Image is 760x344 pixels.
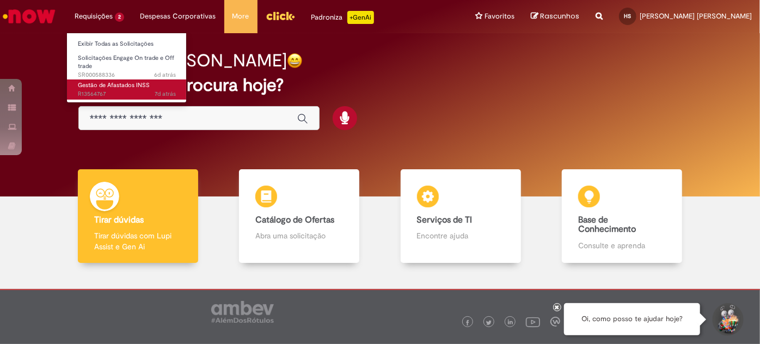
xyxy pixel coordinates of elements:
a: Aberto R13564767 : Gestão de Afastados INSS [67,79,187,100]
b: Base de Conhecimento [578,214,636,235]
img: logo_footer_ambev_rotulo_gray.png [211,301,274,323]
img: logo_footer_workplace.png [550,317,560,327]
h2: O que você procura hoje? [78,76,682,95]
a: Base de Conhecimento Consulte e aprenda [542,169,703,263]
div: Padroniza [311,11,374,24]
a: Aberto SR000588336 : Solicitações Engage On trade e Off trade [67,52,187,76]
b: Tirar dúvidas [94,214,144,225]
span: HS [624,13,632,20]
time: 24/09/2025 20:40:09 [155,90,176,98]
span: [PERSON_NAME] [PERSON_NAME] [640,11,752,21]
p: Abra uma solicitação [255,230,343,241]
p: Encontre ajuda [417,230,505,241]
a: Exibir Todas as Solicitações [67,38,187,50]
a: Serviços de TI Encontre ajuda [380,169,542,263]
p: Consulte e aprenda [578,240,666,251]
div: Oi, como posso te ajudar hoje? [564,303,700,335]
time: 26/09/2025 09:52:59 [154,71,176,79]
img: logo_footer_twitter.png [486,320,492,325]
span: 6d atrás [154,71,176,79]
img: ServiceNow [1,5,57,27]
b: Serviços de TI [417,214,473,225]
span: Requisições [75,11,113,22]
ul: Requisições [66,33,187,103]
span: Despesas Corporativas [140,11,216,22]
span: Rascunhos [540,11,579,21]
span: Gestão de Afastados INSS [78,81,150,89]
img: logo_footer_youtube.png [526,315,540,329]
span: R13564767 [78,90,176,99]
img: logo_footer_facebook.png [465,320,470,325]
a: Catálogo de Ofertas Abra uma solicitação [219,169,381,263]
span: SR000588336 [78,71,176,79]
img: happy-face.png [287,53,303,69]
img: click_logo_yellow_360x200.png [266,8,295,24]
a: Rascunhos [531,11,579,22]
b: Catálogo de Ofertas [255,214,334,225]
button: Iniciar Conversa de Suporte [711,303,744,336]
img: logo_footer_linkedin.png [508,320,513,326]
span: Solicitações Engage On trade e Off trade [78,54,174,71]
p: Tirar dúvidas com Lupi Assist e Gen Ai [94,230,182,252]
span: More [232,11,249,22]
span: Favoritos [485,11,514,22]
p: +GenAi [347,11,374,24]
a: Tirar dúvidas Tirar dúvidas com Lupi Assist e Gen Ai [57,169,219,263]
span: 2 [115,13,124,22]
span: 7d atrás [155,90,176,98]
